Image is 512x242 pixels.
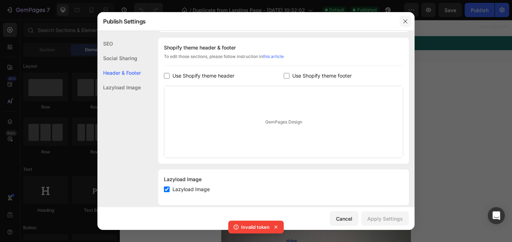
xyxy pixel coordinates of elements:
strong: RM59 sahaja [166,148,207,155]
div: Lazyload Image [164,175,403,184]
div: GemPages Design [164,86,403,158]
h1: Bayangkan anda boleh jual produk digital ke pasaran luar negara tanpa perlu pening kepala cipta p... [110,51,316,143]
div: Lazyload Image [97,80,141,95]
div: Social Sharing [97,51,141,65]
h2: 👉 Launch Offer: (one-time) [110,147,316,157]
strong: 💡 [PERSON_NAME] Dari Produk Digital — Tanpa Perlu Reka Sendiri [120,36,306,42]
button: Apply Settings [361,211,409,226]
div: To edit those sections, please follow instruction in [164,53,403,66]
div: Shopify theme header & footer [164,43,403,52]
p: [PERSON_NAME] NAK JOIN! [174,165,252,173]
strong: dah terbukti laku [167,102,244,116]
button: Cancel [330,211,358,226]
div: Open Intercom Messenger [488,207,505,224]
div: Cancel [336,215,352,222]
a: this article [263,54,284,59]
p: Invalid token [241,223,270,231]
div: Apply Settings [367,215,403,222]
div: Header & Footer [97,65,141,80]
div: SEO [97,36,141,51]
div: Publish Settings [97,12,396,31]
span: Use Shopify theme header [172,72,234,80]
span: Use Shopify theme footer [292,72,352,80]
a: [PERSON_NAME] NAK JOIN! [110,161,316,177]
h2: Nawra Digital [194,21,232,30]
span: Lazyload Image [172,185,210,194]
